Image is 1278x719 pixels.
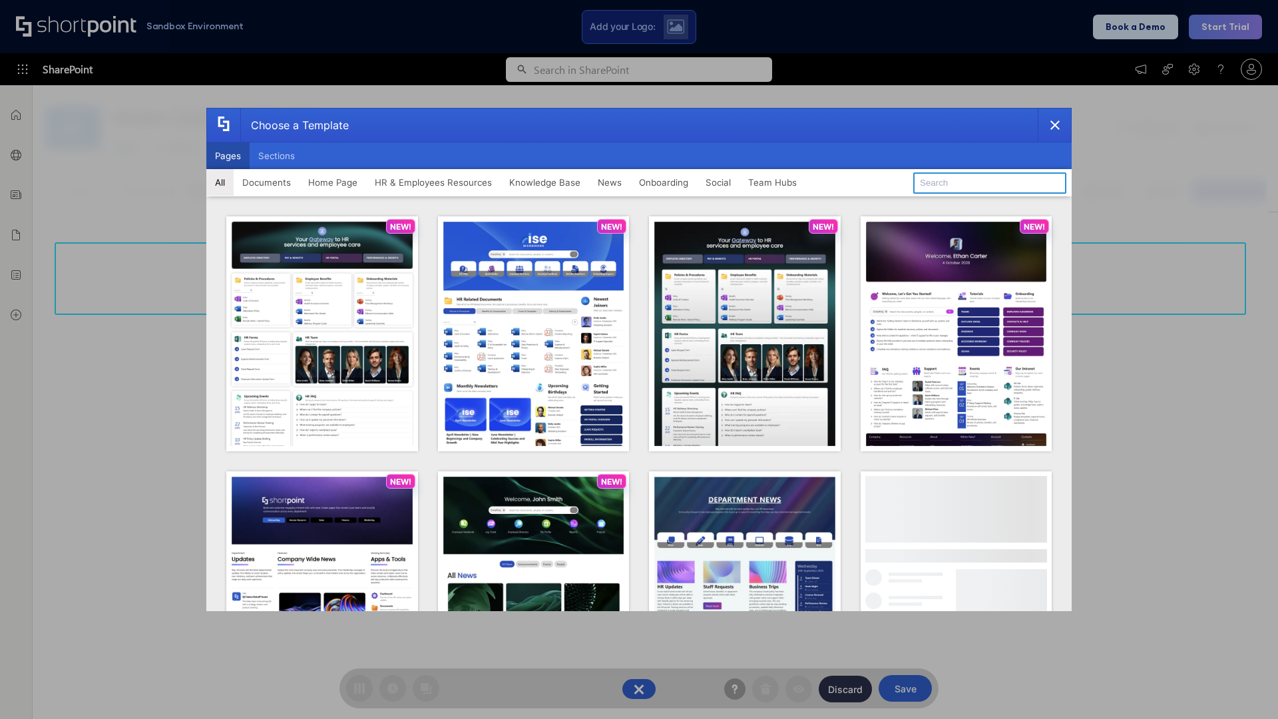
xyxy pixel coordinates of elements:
button: Sections [250,142,304,169]
button: Documents [234,169,300,196]
button: Home Page [300,169,366,196]
p: NEW! [813,222,834,232]
button: Pages [206,142,250,169]
button: Team Hubs [740,169,805,196]
button: Social [697,169,740,196]
div: Choose a Template [240,109,349,142]
p: NEW! [601,222,622,232]
input: Search [913,172,1066,194]
div: template selector [206,108,1072,611]
p: NEW! [390,222,411,232]
button: Onboarding [630,169,697,196]
iframe: Chat Widget [1211,655,1278,719]
p: NEW! [390,477,411,487]
button: All [206,169,234,196]
p: NEW! [601,477,622,487]
button: Knowledge Base [501,169,589,196]
p: NEW! [1024,222,1045,232]
button: HR & Employees Resources [366,169,501,196]
button: News [589,169,630,196]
